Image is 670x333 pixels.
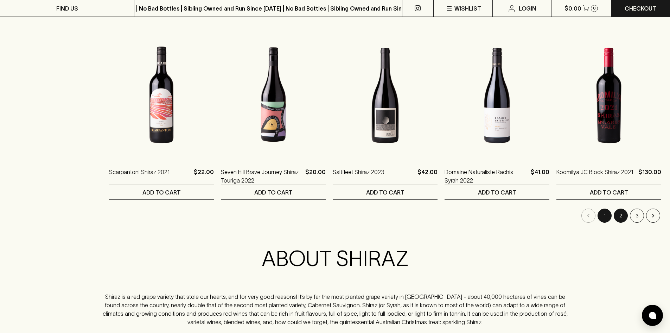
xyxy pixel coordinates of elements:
button: ADD TO CART [109,185,214,199]
p: $22.00 [194,168,214,185]
button: Go to page 2 [614,209,628,223]
p: ADD TO CART [590,188,628,197]
img: Saltfleet Shiraz 2023 [333,34,438,157]
p: $20.00 [305,168,326,185]
nav: pagination navigation [109,209,661,223]
p: Login [519,4,536,13]
p: $130.00 [638,168,661,185]
p: 0 [593,6,596,10]
a: Domaine Naturaliste Rachis Syrah 2022 [445,168,528,185]
p: $41.00 [531,168,549,185]
img: bubble-icon [649,312,656,319]
p: ADD TO CART [478,188,516,197]
p: $0.00 [564,4,581,13]
a: Saltfleet Shiraz 2023 [333,168,384,185]
button: ADD TO CART [556,185,661,199]
h2: ABOUT SHIRAZ [101,246,570,271]
a: Koomilya JC Block Shiraz 2021 [556,168,633,185]
p: ADD TO CART [142,188,181,197]
p: ADD TO CART [254,188,293,197]
button: Go to next page [646,209,660,223]
p: ADD TO CART [366,188,404,197]
button: ADD TO CART [333,185,438,199]
img: Scarpantoni Shiraz 2021 [109,34,214,157]
p: Wishlist [454,4,481,13]
img: Seven Hill Brave Journey Shiraz Touriga 2022 [221,34,326,157]
a: Scarpantoni Shiraz 2021 [109,168,170,185]
img: Domaine Naturaliste Rachis Syrah 2022 [445,34,549,157]
button: page 1 [598,209,612,223]
button: ADD TO CART [445,185,549,199]
p: Shiraz is a red grape variety that stole our hearts, and for very good reasons! It’s by far the m... [101,292,570,326]
a: Seven Hill Brave Journey Shiraz Touriga 2022 [221,168,302,185]
button: ADD TO CART [221,185,326,199]
p: $42.00 [417,168,438,185]
img: Koomilya JC Block Shiraz 2021 [556,34,661,157]
button: Go to page 3 [630,209,644,223]
p: FIND US [56,4,78,13]
p: Checkout [625,4,656,13]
